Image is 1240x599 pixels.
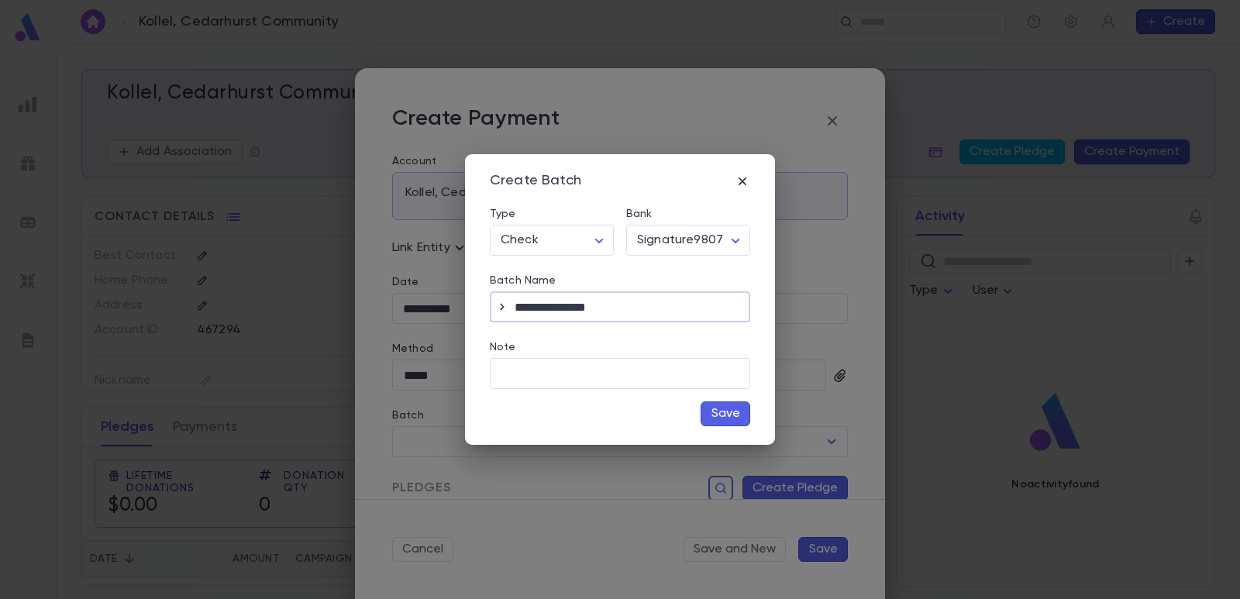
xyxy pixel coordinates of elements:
[701,401,750,426] button: Save
[490,173,581,190] div: Create Batch
[490,341,516,353] label: Note
[501,234,539,246] span: Check
[490,225,614,256] div: Check
[626,208,653,220] label: Bank
[637,234,723,246] span: Signature9807
[490,274,556,287] label: Batch Name
[490,208,516,220] label: Type
[626,225,750,256] div: Signature9807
